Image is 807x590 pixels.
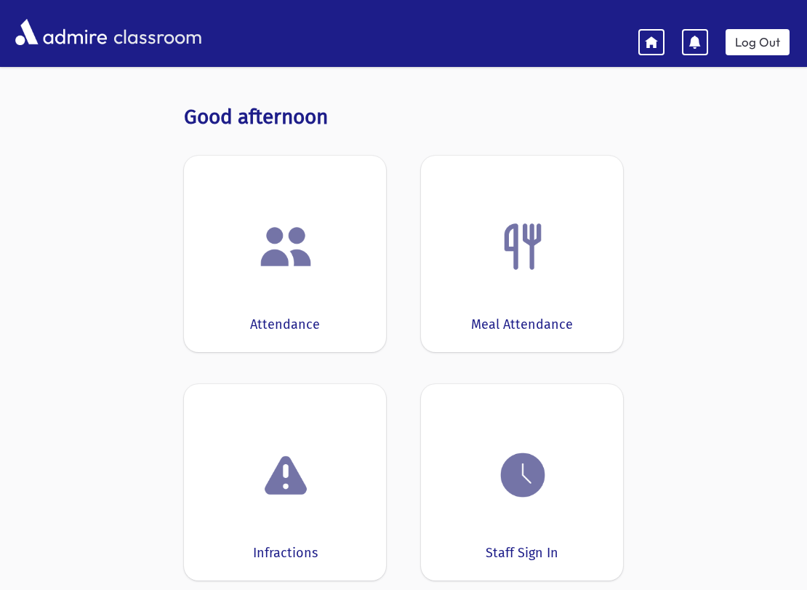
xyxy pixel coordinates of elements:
img: AdmirePro [12,15,111,49]
img: Fork.png [495,219,550,274]
h3: Good afternoon [184,105,623,129]
img: exclamation.png [258,450,313,506]
div: Attendance [250,315,320,335]
a: Log Out [726,29,790,55]
div: Staff Sign In [486,543,558,563]
img: users.png [258,219,313,274]
div: Meal Attendance [471,315,573,335]
div: Infractions [253,543,318,563]
span: classroom [111,13,202,52]
img: clock.png [495,447,550,503]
